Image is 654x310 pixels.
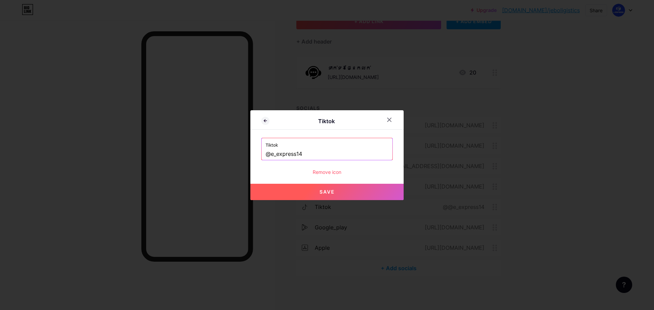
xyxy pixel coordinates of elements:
[320,189,335,195] span: Save
[250,184,404,200] button: Save
[261,168,393,176] div: Remove icon
[266,148,388,160] input: TikTok username
[266,138,388,148] label: Tiktok
[269,117,383,125] div: Tiktok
